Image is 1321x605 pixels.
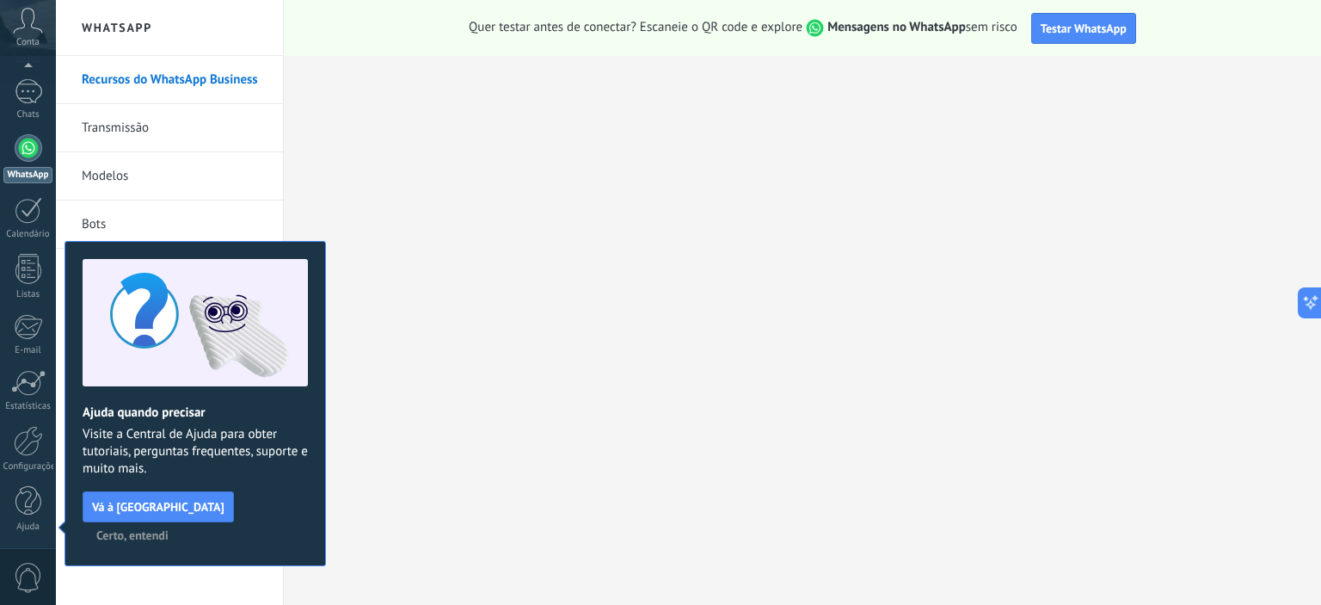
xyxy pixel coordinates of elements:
[827,19,966,35] strong: Mensagens no WhatsApp
[16,37,40,48] span: Conta
[469,19,1017,37] span: Quer testar antes de conectar? Escaneie o QR code e explore sem risco
[83,426,308,478] span: Visite a Central de Ajuda para obter tutoriais, perguntas frequentes, suporte e muito mais.
[96,529,169,541] span: Certo, entendi
[3,522,53,533] div: Ajuda
[89,522,176,548] button: Certo, entendi
[56,104,283,152] li: Transmissão
[3,401,53,412] div: Estatísticas
[3,345,53,356] div: E-mail
[3,109,53,120] div: Chats
[82,152,266,201] a: Modelos
[82,201,266,249] a: Bots
[92,501,224,513] span: Vá à [GEOGRAPHIC_DATA]
[1041,21,1127,36] span: Testar WhatsApp
[56,56,283,104] li: Recursos do WhatsApp Business
[3,229,53,240] div: Calendário
[3,167,52,183] div: WhatsApp
[3,461,53,472] div: Configurações
[82,104,266,152] a: Transmissão
[3,289,53,300] div: Listas
[83,404,308,421] h2: Ajuda quando precisar
[56,201,283,249] li: Bots
[56,152,283,201] li: Modelos
[82,56,266,104] a: Recursos do WhatsApp Business
[83,491,234,522] button: Vá à [GEOGRAPHIC_DATA]
[1031,13,1136,44] button: Testar WhatsApp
